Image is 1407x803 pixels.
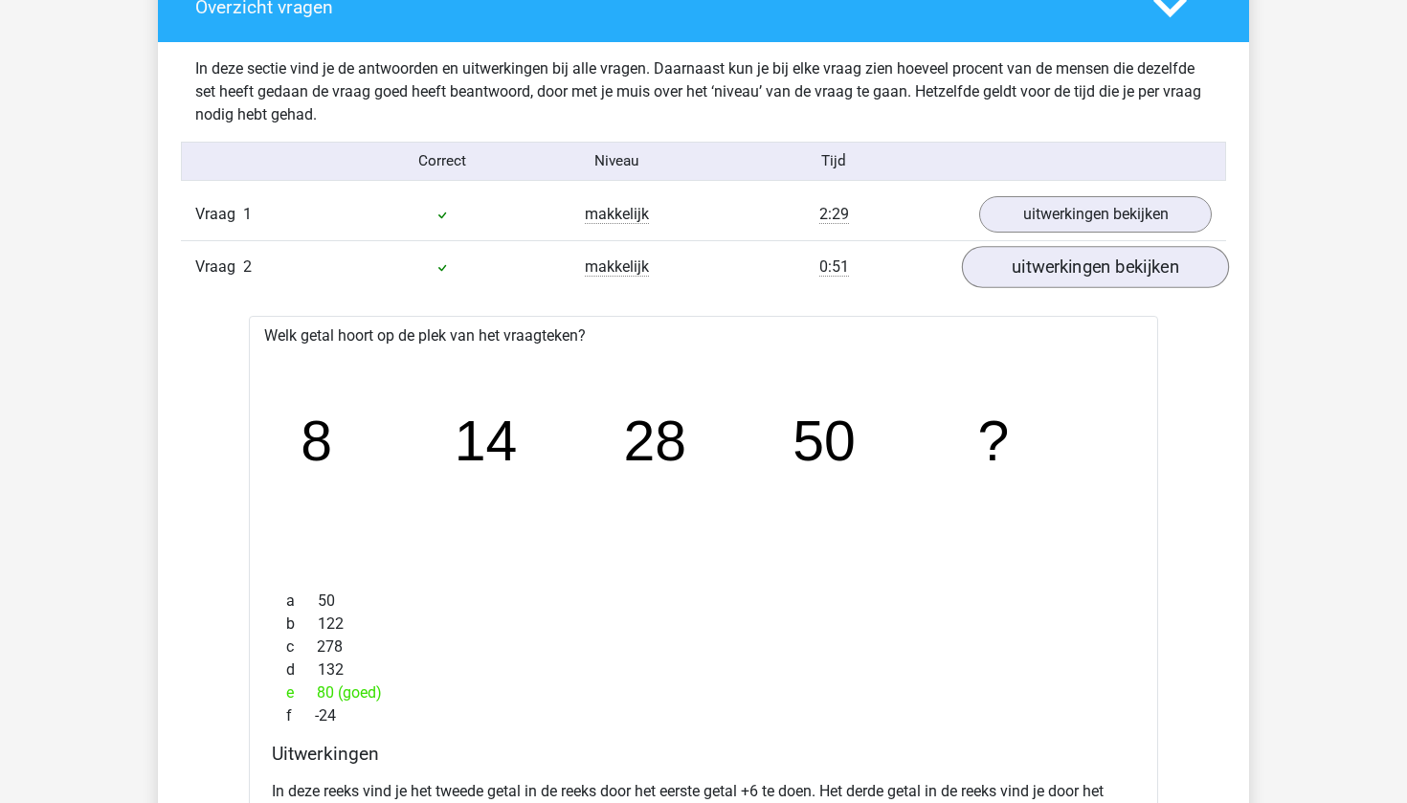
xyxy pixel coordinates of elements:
[286,590,318,613] span: a
[272,658,1135,681] div: 132
[286,704,315,727] span: f
[962,246,1229,288] a: uitwerkingen bekijken
[585,205,649,224] span: makkelijk
[819,205,849,224] span: 2:29
[243,205,252,223] span: 1
[195,203,243,226] span: Vraag
[272,636,1135,658] div: 278
[301,411,332,474] tspan: 8
[286,613,318,636] span: b
[181,57,1226,126] div: In deze sectie vind je de antwoorden en uitwerkingen bij alle vragen. Daarnaast kun je bij elke v...
[272,590,1135,613] div: 50
[286,658,318,681] span: d
[703,150,965,172] div: Tijd
[272,704,1135,727] div: -24
[979,196,1212,233] a: uitwerkingen bekijken
[979,411,1011,474] tspan: ?
[272,613,1135,636] div: 122
[585,257,649,277] span: makkelijk
[455,411,518,474] tspan: 14
[195,256,243,279] span: Vraag
[286,636,317,658] span: c
[529,150,703,172] div: Niveau
[624,411,687,474] tspan: 28
[794,411,858,474] tspan: 50
[819,257,849,277] span: 0:51
[272,681,1135,704] div: 80 (goed)
[272,743,1135,765] h4: Uitwerkingen
[286,681,317,704] span: e
[356,150,530,172] div: Correct
[243,257,252,276] span: 2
